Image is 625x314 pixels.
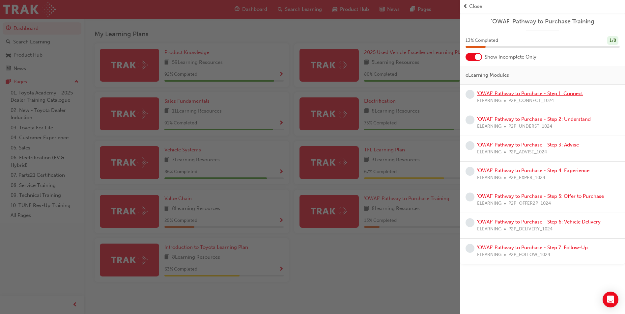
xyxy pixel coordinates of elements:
[477,225,501,233] span: ELEARNING
[466,116,474,124] span: learningRecordVerb_NONE-icon
[485,53,536,61] span: Show Incomplete Only
[477,193,604,199] a: 'OWAF' Pathway to Purchase - Step 5: Offer to Purchase
[466,37,498,44] span: 13 % Completed
[463,3,622,10] button: prev-iconClose
[466,244,474,253] span: learningRecordVerb_NONE-icon
[477,142,579,148] a: 'OWAF' Pathway to Purchase - Step 3: Advise
[508,174,545,182] span: P2P_EXPER_1024
[508,251,550,259] span: P2P_FOLLOW_1024
[603,292,618,307] div: Open Intercom Messenger
[477,200,501,207] span: ELEARNING
[477,97,501,105] span: ELEARNING
[508,200,551,207] span: P2P_OFFER2P_1024
[463,3,468,10] span: prev-icon
[477,245,588,250] a: 'OWAF' Pathway to Purchase - Step 7: Follow-Up
[477,168,589,173] a: 'OWAF' Pathway to Purchase - Step 4: Experience
[466,141,474,150] span: learningRecordVerb_NONE-icon
[477,219,601,225] a: 'OWAF' Pathway to Purchase - Step 6: Vehicle Delivery
[477,148,501,156] span: ELEARNING
[477,251,501,259] span: ELEARNING
[466,18,620,25] a: 'OWAF' Pathway to Purchase Training
[607,36,618,45] div: 1 / 8
[477,174,501,182] span: ELEARNING
[508,225,553,233] span: P2P_DELIVERY_1024
[469,3,482,10] span: Close
[466,90,474,99] span: learningRecordVerb_NONE-icon
[477,116,591,122] a: 'OWAF' Pathway to Purchase - Step 2: Understand
[477,91,583,96] a: 'OWAF' Pathway to Purchase - Step 1: Connect
[477,123,501,130] span: ELEARNING
[508,148,547,156] span: P2P_ADVISE_1024
[508,97,554,105] span: P2P_CONNECT_1024
[466,193,474,201] span: learningRecordVerb_NONE-icon
[466,167,474,176] span: learningRecordVerb_NONE-icon
[508,123,552,130] span: P2P_UNDERST_1024
[466,71,509,79] span: eLearning Modules
[466,218,474,227] span: learningRecordVerb_NONE-icon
